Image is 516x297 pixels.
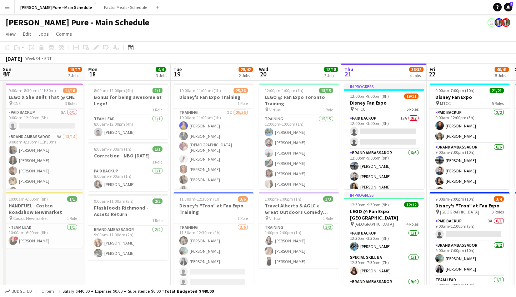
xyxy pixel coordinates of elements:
h1: [PERSON_NAME] Pure - Main Schedule [6,17,149,28]
span: 1 Role [323,216,333,221]
span: 1 Role [237,101,248,106]
a: Comms [53,29,75,39]
span: Budgeted [11,289,32,294]
span: 20 [258,70,268,78]
h3: Disney's "Tron" at Fan Expo Training [174,202,254,215]
app-job-card: 9:00am-7:00pm (10h)21/21Disney Fan Expo MTCC5 RolesPaid Backup2/29:00am-12:00pm (3h)[PERSON_NAME]... [430,84,510,189]
app-job-card: 9:00am-11:00am (2h)2/2Flashfoods Richmond - Assets Return1 RoleBrand Ambassador2/29:00am-11:00am ... [88,194,168,260]
span: Thu [344,66,353,72]
span: Virtual [269,216,281,221]
span: 15/17 [68,67,82,72]
span: 19 [172,70,182,78]
span: 1 Role [152,218,162,223]
span: 21 [343,70,353,78]
h3: LEGO X She Built That @ CNE [3,94,83,100]
span: 15/15 [319,88,333,93]
span: Week 34 [24,56,41,61]
span: 3/3 [323,196,333,202]
span: 3 Roles [492,209,504,215]
h3: LEGO @ Fan Expo Toronto Training [259,94,339,107]
h3: HANDFUEL - Costco Roadshow Newmarket [3,202,83,215]
div: In progress [344,84,424,89]
h3: Travel Alberta & AGLC x Great Outdoors Comedy Festival Training [259,202,339,215]
span: 9:00am-7:00pm (10h) [435,196,475,202]
a: Jobs [35,29,52,39]
app-user-avatar: Ashleigh Rains [495,18,503,27]
div: 10:00am-6:00pm (8h)1/1HANDFUEL - Costco Roadshow Newmarket Costco Newmarket1 RoleTeam Lead1/110:0... [3,192,83,248]
h3: Bonus for being awesome at Lego! [88,94,168,107]
span: 12/12 [404,202,419,207]
span: 1 [510,2,513,6]
div: 5 Jobs [495,73,509,78]
span: ! [14,236,18,241]
div: 1:00pm-2:00pm (1h)3/3Travel Alberta & AGLC x Great Outdoors Comedy Festival Training Virtual1 Rol... [259,192,339,268]
span: 4/4 [156,67,166,72]
span: 8:00am-12:00pm (4h) [94,88,133,93]
app-card-role: Team Lead1/110:00am-6:00pm (8h)![PERSON_NAME] [3,223,83,248]
a: View [3,29,19,39]
span: 40/41 [495,67,509,72]
div: In progress [344,192,424,198]
span: 1/1 [152,88,162,93]
app-card-role: Brand Ambassador2/29:00am-7:00pm (10h)[PERSON_NAME][PERSON_NAME] [430,241,510,276]
h3: Disney Fan Expo [430,94,510,100]
span: 1 Role [237,216,248,221]
app-card-role: Brand Ambassador6/69:00am-7:00pm (10h)[PERSON_NAME][PERSON_NAME][PERSON_NAME][PERSON_NAME] [430,143,510,219]
span: 22 [429,70,435,78]
span: [GEOGRAPHIC_DATA] [440,209,479,215]
span: Tue [174,66,182,72]
span: 12:30pm-9:30pm (9h) [350,202,389,207]
div: 9:00am-8:30pm (11h30m)14/16LEGO X She Built That @ CNE CNE3 RolesPaid Backup8A0/19:00am-12:00pm (... [3,84,83,189]
h3: Disney's "Tron" at Fan Expo [430,202,510,209]
span: Wed [259,66,268,72]
span: 12:00pm-1:00pm (1h) [265,88,304,93]
span: [GEOGRAPHIC_DATA] [355,221,394,227]
div: 3 Jobs [156,73,167,78]
div: [DATE] [6,55,22,62]
span: 8:00am-9:00am (1h) [94,146,131,152]
span: 2/2 [152,198,162,204]
span: 1 Role [152,107,162,112]
app-job-card: 8:00am-9:00am (1h)1/1Correction - NBO [DATE]1 RolePaid Backup1/18:00am-9:00am (1h)[PERSON_NAME] [88,142,168,191]
span: CNE [13,101,21,106]
span: 17 [2,70,11,78]
div: 8:00am-12:00pm (4h)1/1Bonus for being awesome at Lego!1 RoleTeam Lead1/18:00am-12:00pm (4h)[PERSO... [88,84,168,139]
span: 11:30am-12:30pm (1h) [179,196,221,202]
app-card-role: Paid Backup1/18:00am-9:00am (1h)[PERSON_NAME] [88,167,168,191]
h3: Disney's Fan Expo Training [174,94,254,100]
span: 21/21 [490,88,504,93]
span: 10:00am-11:00am (1h) [179,88,221,93]
app-card-role: Paid Backup8A0/19:00am-12:00pm (3h) [3,109,83,133]
span: 3/6 [238,196,248,202]
span: 1 Role [323,107,333,112]
button: Factor Meals - Schedule [98,0,153,14]
app-user-avatar: Ashleigh Rains [502,18,510,27]
span: 9:00am-8:30pm (11h30m) [9,88,56,93]
span: Mon [88,66,97,72]
app-job-card: In progress12:00pm-9:00pm (9h)19/21Disney Fan Expo MTCC5 RolesPaid Backup17A0/212:00pm-3:00pm (3h... [344,84,424,189]
app-card-role: Paid Backup3A0/19:00am-12:00pm (3h) [430,217,510,241]
app-job-card: 10:00am-11:00am (1h)25/36Disney's Fan Expo Training1 RoleTraining2I25/3610:00am-11:00am (1h)[PERS... [174,84,254,189]
span: 36/38 [409,67,424,72]
span: 19/21 [404,94,419,99]
app-card-role: Paid Backup2/29:00am-12:00pm (3h)[PERSON_NAME][PERSON_NAME] [430,109,510,143]
span: 3 Roles [65,101,77,106]
span: 3/4 [494,196,504,202]
span: 14/16 [63,88,77,93]
span: 5 Roles [492,101,504,106]
h3: Flashfoods Richmond - Assets Return [88,205,168,217]
h3: Disney Fan Expo [344,100,424,106]
app-job-card: 12:00pm-1:00pm (1h)15/15LEGO @ Fan Expo Toronto Training Virtual1 RoleTraining15/1512:00pm-1:00pm... [259,84,339,189]
app-card-role: Brand Ambassador2/29:00am-11:00am (2h)[PERSON_NAME][PERSON_NAME] [88,226,168,260]
span: 1:00pm-2:00pm (1h) [265,196,301,202]
app-card-role: Team Lead1/18:00am-12:00pm (4h)[PERSON_NAME] [88,115,168,139]
span: 9:00am-11:00am (2h) [94,198,134,204]
app-card-role: Training15/1512:00pm-1:00pm (1h)[PERSON_NAME][PERSON_NAME][PERSON_NAME][PERSON_NAME][PERSON_NAME]... [259,115,339,286]
span: 5 Roles [406,106,419,112]
h3: Correction - NBO [DATE] [88,152,168,159]
button: [PERSON_NAME] Pure - Main Schedule [15,0,98,14]
h3: LEGO @ Fan Expo [GEOGRAPHIC_DATA] [344,208,424,221]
